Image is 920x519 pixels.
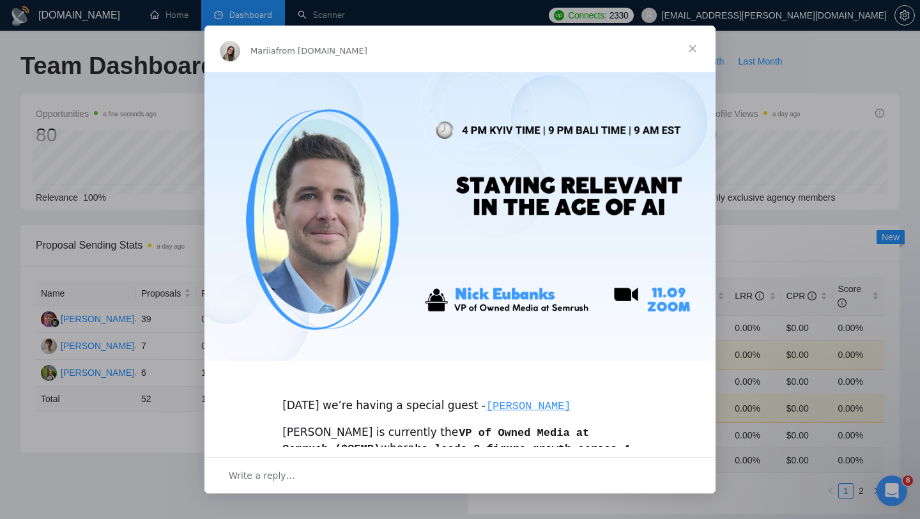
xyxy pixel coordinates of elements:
span: from [DOMAIN_NAME] [276,46,367,56]
div: [DATE] we’re having a special guest - [282,383,638,414]
div: [PERSON_NAME] is currently the where [282,425,638,472]
a: [PERSON_NAME] [486,399,572,412]
span: Write a reply… [229,467,295,484]
span: Close [670,26,716,72]
code: [PERSON_NAME] [486,399,572,413]
code: he leads 8 figure growth across 4 teams [282,442,630,471]
div: Open conversation and reply [204,457,716,493]
span: Mariia [250,46,276,56]
img: Profile image for Mariia [220,41,240,61]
